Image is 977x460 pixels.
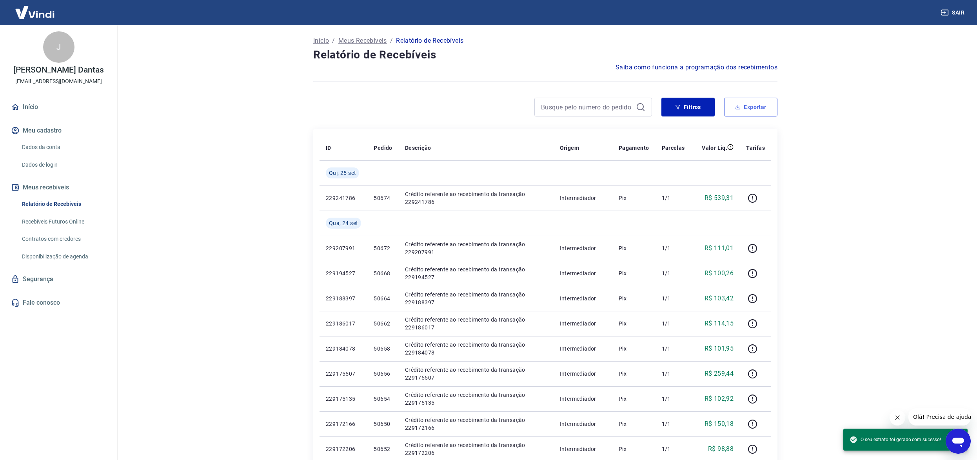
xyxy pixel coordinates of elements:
p: Origem [560,144,579,152]
p: Intermediador [560,320,606,327]
p: Pix [619,420,649,428]
p: Pix [619,320,649,327]
p: Relatório de Recebíveis [396,36,463,45]
p: ID [326,144,331,152]
p: 229172206 [326,445,361,453]
p: 1/1 [662,395,685,403]
p: 50674 [374,194,392,202]
span: Olá! Precisa de ajuda? [5,5,66,12]
p: Pagamento [619,144,649,152]
p: R$ 539,31 [705,193,734,203]
p: 1/1 [662,269,685,277]
a: Meus Recebíveis [338,36,387,45]
p: 1/1 [662,320,685,327]
p: Crédito referente ao recebimento da transação 229184078 [405,341,547,356]
p: Pix [619,295,649,302]
p: R$ 103,42 [705,294,734,303]
p: 229172166 [326,420,361,428]
a: Dados da conta [19,139,108,155]
p: 50656 [374,370,392,378]
p: 1/1 [662,244,685,252]
button: Filtros [661,98,715,116]
p: R$ 98,88 [708,444,734,454]
p: 50650 [374,420,392,428]
input: Busque pelo número do pedido [541,101,633,113]
p: Pix [619,269,649,277]
p: 1/1 [662,194,685,202]
p: Crédito referente ao recebimento da transação 229207991 [405,240,547,256]
p: 1/1 [662,370,685,378]
span: Qua, 24 set [329,219,358,227]
a: Saiba como funciona a programação dos recebimentos [616,63,777,72]
div: J [43,31,74,63]
p: Pix [619,244,649,252]
p: 229175507 [326,370,361,378]
a: Segurança [9,271,108,288]
p: / [390,36,393,45]
p: Intermediador [560,445,606,453]
p: 229241786 [326,194,361,202]
p: Crédito referente ao recebimento da transação 229175135 [405,391,547,407]
p: 1/1 [662,345,685,353]
p: Intermediador [560,295,606,302]
p: [EMAIL_ADDRESS][DOMAIN_NAME] [15,77,102,85]
a: Fale conosco [9,294,108,311]
p: R$ 111,01 [705,244,734,253]
p: 50664 [374,295,392,302]
p: 50654 [374,395,392,403]
span: O seu extrato foi gerado com sucesso! [850,436,941,444]
p: Intermediador [560,244,606,252]
h4: Relatório de Recebíveis [313,47,777,63]
p: Crédito referente ao recebimento da transação 229172206 [405,441,547,457]
a: Contratos com credores [19,231,108,247]
a: Início [9,98,108,116]
span: Qui, 25 set [329,169,356,177]
p: 1/1 [662,445,685,453]
p: Intermediador [560,420,606,428]
p: Pix [619,395,649,403]
p: Tarifas [746,144,765,152]
p: Crédito referente ao recebimento da transação 229186017 [405,316,547,331]
p: Pix [619,370,649,378]
p: R$ 150,18 [705,419,734,429]
iframe: Botão para abrir a janela de mensagens [946,429,971,454]
a: Disponibilização de agenda [19,249,108,265]
a: Início [313,36,329,45]
p: Crédito referente ao recebimento da transação 229241786 [405,190,547,206]
p: Parcelas [662,144,685,152]
p: Pix [619,194,649,202]
button: Meu cadastro [9,122,108,139]
p: 50658 [374,345,392,353]
p: 1/1 [662,420,685,428]
p: Pix [619,345,649,353]
p: Intermediador [560,269,606,277]
p: R$ 114,15 [705,319,734,328]
p: Intermediador [560,395,606,403]
p: R$ 102,92 [705,394,734,404]
p: Crédito referente ao recebimento da transação 229175507 [405,366,547,382]
a: Relatório de Recebíveis [19,196,108,212]
p: 229188397 [326,295,361,302]
img: Vindi [9,0,60,24]
p: Intermediador [560,345,606,353]
p: 229175135 [326,395,361,403]
p: Pix [619,445,649,453]
button: Sair [939,5,968,20]
p: 50662 [374,320,392,327]
button: Meus recebíveis [9,179,108,196]
p: 229184078 [326,345,361,353]
p: / [332,36,335,45]
a: Dados de login [19,157,108,173]
p: Valor Líq. [702,144,727,152]
iframe: Mensagem da empresa [908,408,971,425]
p: 50668 [374,269,392,277]
p: 50672 [374,244,392,252]
p: [PERSON_NAME] Dantas [13,66,104,74]
p: Pedido [374,144,392,152]
p: Crédito referente ao recebimento da transação 229188397 [405,291,547,306]
p: R$ 100,26 [705,269,734,278]
a: Recebíveis Futuros Online [19,214,108,230]
p: R$ 259,44 [705,369,734,378]
iframe: Fechar mensagem [890,410,905,425]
